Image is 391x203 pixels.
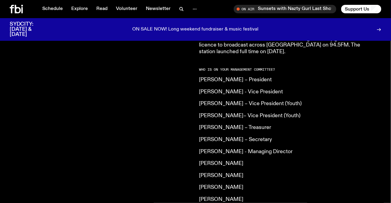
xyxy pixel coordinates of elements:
p: [PERSON_NAME]– Vice President (Youth) [199,113,373,119]
p: [PERSON_NAME] – Secretary [199,137,373,143]
p: [PERSON_NAME] - Vice President [199,89,373,95]
a: Schedule [39,5,66,13]
p: [PERSON_NAME] [199,196,373,203]
p: [PERSON_NAME] [199,172,373,179]
h2: Who is on your management committee? [199,68,373,71]
p: [PERSON_NAME] – Treasurer [199,124,373,131]
a: Explore [68,5,91,13]
a: Read [93,5,111,13]
p: [PERSON_NAME] - Managing Director [199,149,373,155]
button: On AirSunsets with Nazty Gurl Last Show on the Airwaves! [234,5,336,13]
p: ON SALE NOW! Long weekend fundraiser & music festival [133,27,259,32]
p: [PERSON_NAME] – Vice President (Youth) [199,101,373,107]
a: Newsletter [142,5,174,13]
h3: SYDCITY: [DATE] & [DATE] [10,22,48,37]
button: Support Us [341,5,381,13]
p: [PERSON_NAME] [199,160,373,167]
a: Volunteer [112,5,141,13]
p: [PERSON_NAME] [199,184,373,191]
p: [PERSON_NAME] – President [199,77,373,83]
span: Support Us [345,6,369,12]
